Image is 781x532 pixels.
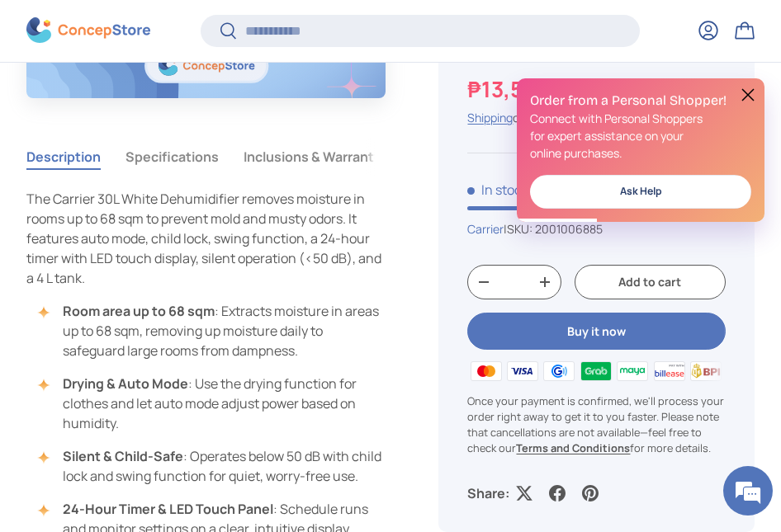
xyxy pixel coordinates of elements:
div: Minimize live chat window [271,8,310,48]
span: | [504,222,603,238]
img: maya [614,359,651,384]
p: Once your payment is confirmed, we'll process your order right away to get it to you faster. Plea... [467,393,726,457]
span: 2001006885 [535,222,603,238]
a: 5.0 out of 5.0 stars (10) [467,45,556,63]
p: Share: [467,483,509,503]
span: SKU: [507,222,532,238]
li: : Use the drying function for clothes and let auto mode adjust power based on humidity. [43,374,386,433]
h2: Order from a Personal Shopper! [530,92,751,110]
button: Inclusions & Warranty [244,138,381,176]
img: ubp [724,359,760,384]
p: Connect with Personal Shoppers for expert assistance on your online purchases. [530,110,751,162]
img: master [467,359,504,384]
button: Specifications [125,138,219,176]
strong: ₱13,599.00 [467,74,589,104]
img: billease [651,359,687,384]
strong: Silent & Child-Safe [63,447,183,465]
button: Buy it now [467,313,726,351]
img: visa [504,359,541,384]
button: Description [26,138,101,176]
span: The Carrier 30L White Dehumidifier removes moisture in rooms up to 68 sqm to prevent mold and mus... [26,190,381,287]
a: Shipping [467,111,513,126]
a: Ask Help [530,175,751,209]
strong: Drying & Auto Mode [63,374,188,393]
img: gcash [541,359,577,384]
li: : Extracts moisture in areas up to 68 sqm, removing up moisture daily to safeguard large rooms fr... [43,301,386,360]
span: We're online! [96,160,228,327]
a: Carrier [467,222,504,238]
img: bpi [688,359,724,384]
a: Terms and Conditions [516,441,630,456]
li: : Operates below 50 dB with child lock and swing function for quiet, worry-free use. [43,446,386,486]
img: grabpay [578,359,614,384]
button: Add to cart [575,265,726,300]
img: ConcepStore [26,18,150,44]
div: Chat with us now [86,92,277,114]
span: In stock [467,181,528,200]
strong: Room area up to 68 sqm [63,302,215,320]
strong: 24-Hour Timer & LED Touch Panel [63,500,273,518]
textarea: Type your message and hit 'Enter' [8,355,315,413]
div: calculated at checkout. [467,110,726,127]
